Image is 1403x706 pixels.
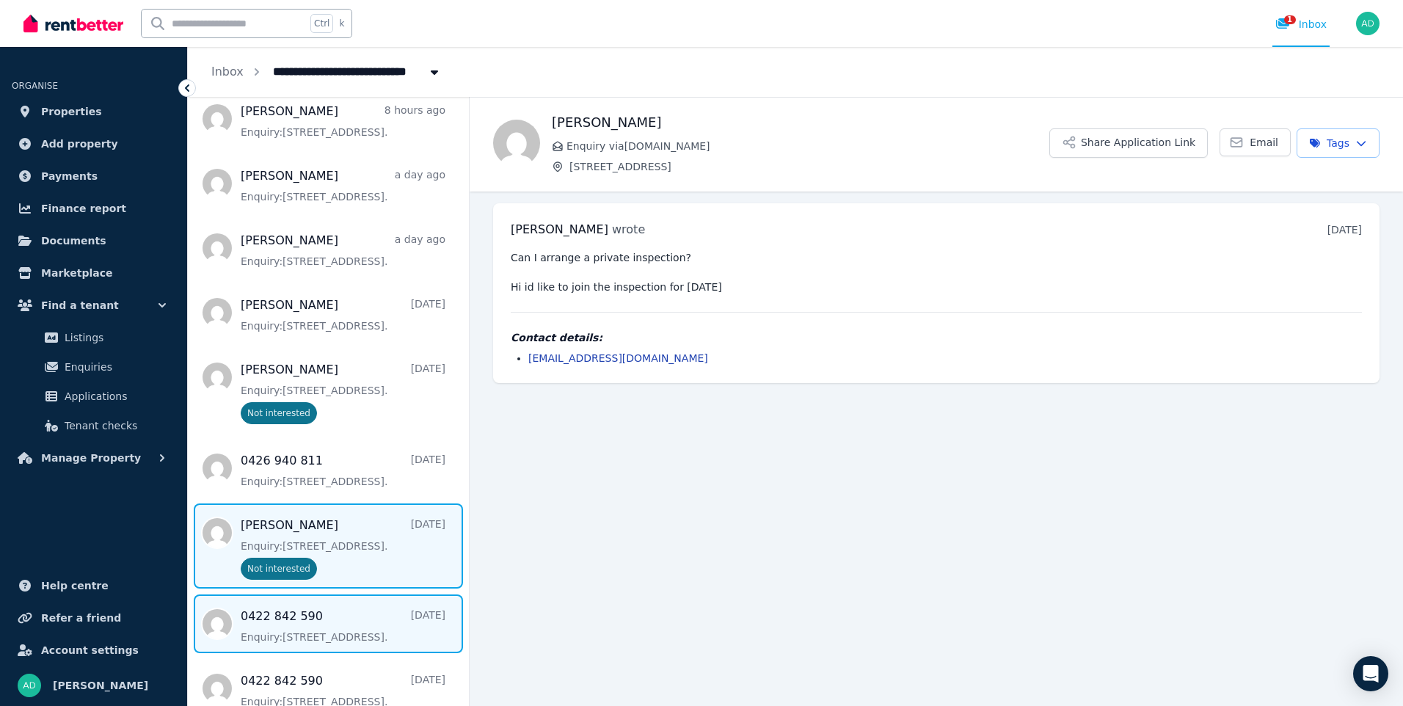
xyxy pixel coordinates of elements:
[18,352,170,382] a: Enquiries
[1250,135,1278,150] span: Email
[41,449,141,467] span: Manage Property
[18,674,41,697] img: Ajit DANGAL
[241,296,445,333] a: [PERSON_NAME][DATE]Enquiry:[STREET_ADDRESS].
[241,232,445,269] a: [PERSON_NAME]a day agoEnquiry:[STREET_ADDRESS].
[12,81,58,91] span: ORGANISE
[12,291,175,320] button: Find a tenant
[41,167,98,185] span: Payments
[53,677,148,694] span: [PERSON_NAME]
[12,226,175,255] a: Documents
[12,258,175,288] a: Marketplace
[18,411,170,440] a: Tenant checks
[1309,136,1349,150] span: Tags
[241,452,445,489] a: 0426 940 811[DATE]Enquiry:[STREET_ADDRESS].
[41,296,119,314] span: Find a tenant
[12,129,175,159] a: Add property
[569,159,1049,174] span: [STREET_ADDRESS]
[12,97,175,126] a: Properties
[1275,17,1327,32] div: Inbox
[241,167,445,204] a: [PERSON_NAME]a day agoEnquiry:[STREET_ADDRESS].
[12,571,175,600] a: Help centre
[211,65,244,79] a: Inbox
[12,603,175,633] a: Refer a friend
[41,103,102,120] span: Properties
[18,323,170,352] a: Listings
[65,387,164,405] span: Applications
[339,18,344,29] span: k
[511,222,608,236] span: [PERSON_NAME]
[12,161,175,191] a: Payments
[41,232,106,250] span: Documents
[241,517,445,580] a: [PERSON_NAME][DATE]Enquiry:[STREET_ADDRESS].Not interested
[528,352,708,364] a: [EMAIL_ADDRESS][DOMAIN_NAME]
[241,608,445,644] a: 0422 842 590[DATE]Enquiry:[STREET_ADDRESS].
[1220,128,1291,156] a: Email
[241,361,445,424] a: [PERSON_NAME][DATE]Enquiry:[STREET_ADDRESS].Not interested
[41,135,118,153] span: Add property
[1297,128,1380,158] button: Tags
[12,443,175,473] button: Manage Property
[65,358,164,376] span: Enquiries
[18,382,170,411] a: Applications
[552,112,1049,133] h1: [PERSON_NAME]
[1284,15,1296,24] span: 1
[511,250,1362,294] pre: Can I arrange a private inspection? Hi id like to join the inspection for [DATE]
[12,636,175,665] a: Account settings
[1327,224,1362,236] time: [DATE]
[41,264,112,282] span: Marketplace
[65,417,164,434] span: Tenant checks
[612,222,645,236] span: wrote
[1049,128,1208,158] button: Share Application Link
[1356,12,1380,35] img: Ajit DANGAL
[23,12,123,34] img: RentBetter
[41,577,109,594] span: Help centre
[41,641,139,659] span: Account settings
[12,194,175,223] a: Finance report
[41,200,126,217] span: Finance report
[41,609,121,627] span: Refer a friend
[493,120,540,167] img: Shingirai Mato
[310,14,333,33] span: Ctrl
[566,139,1049,153] span: Enquiry via [DOMAIN_NAME]
[188,47,465,97] nav: Breadcrumb
[65,329,164,346] span: Listings
[1353,656,1388,691] div: Open Intercom Messenger
[511,330,1362,345] h4: Contact details:
[241,103,445,139] a: [PERSON_NAME]8 hours agoEnquiry:[STREET_ADDRESS].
